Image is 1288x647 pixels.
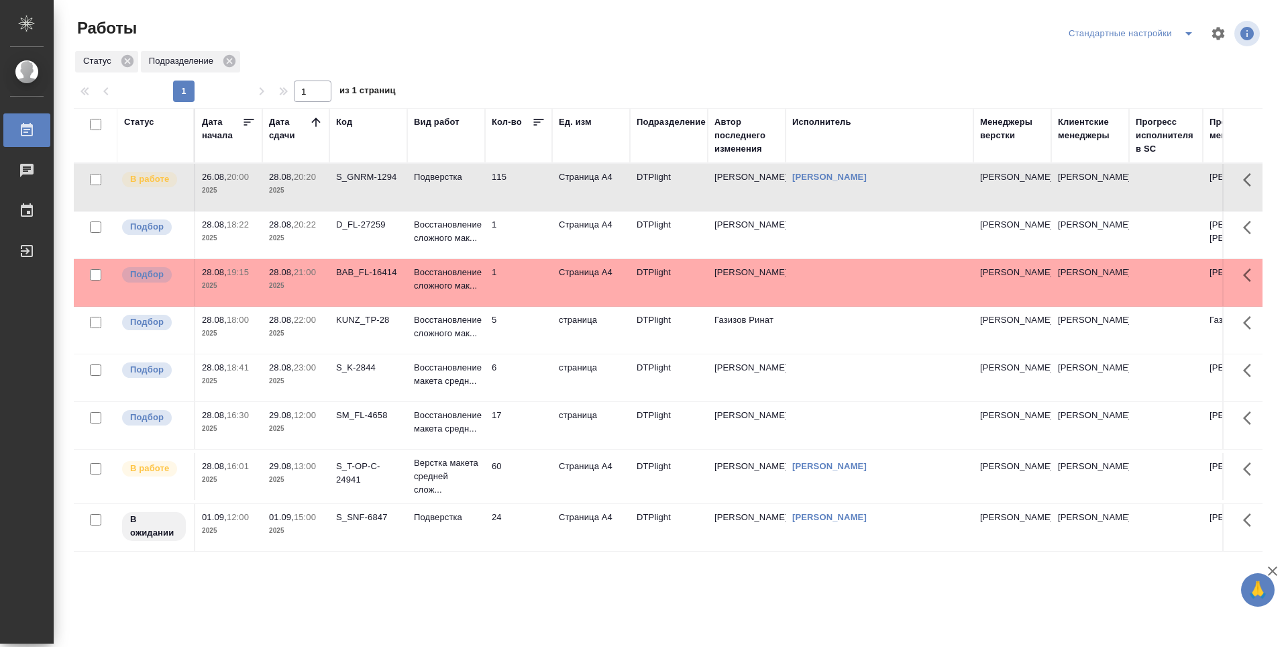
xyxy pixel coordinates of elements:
p: 20:20 [294,172,316,182]
div: Проектные менеджеры [1210,115,1274,142]
button: Здесь прячутся важные кнопки [1235,402,1267,434]
td: DTPlight [630,354,708,401]
p: Восстановление макета средн... [414,361,478,388]
p: [PERSON_NAME] [980,170,1044,184]
p: [PERSON_NAME] [980,266,1044,279]
p: 28.08, [202,410,227,420]
div: S_T-OP-C-24941 [336,460,400,487]
p: 2025 [269,279,323,293]
td: [PERSON_NAME] [1051,259,1129,306]
div: Вид работ [414,115,460,129]
div: Подразделение [141,51,240,72]
p: Подбор [130,411,164,424]
td: 1 [485,211,552,258]
div: S_SNF-6847 [336,511,400,524]
span: Настроить таблицу [1202,17,1234,50]
p: [PERSON_NAME] [980,460,1044,473]
td: 115 [485,164,552,211]
td: [PERSON_NAME] [708,354,786,401]
td: [PERSON_NAME] [1203,504,1281,551]
div: Можно подбирать исполнителей [121,313,187,332]
div: SM_FL-4658 [336,409,400,422]
button: Здесь прячутся важные кнопки [1235,307,1267,339]
td: [PERSON_NAME] [708,211,786,258]
div: Прогресс исполнителя в SC [1136,115,1196,156]
div: Статус [75,51,138,72]
div: S_GNRM-1294 [336,170,400,184]
p: 18:00 [227,315,249,325]
p: 12:00 [294,410,316,420]
div: Ед. изм [559,115,592,129]
p: 28.08, [202,362,227,372]
p: 2025 [269,184,323,197]
p: 2025 [269,473,323,487]
td: [PERSON_NAME] [1203,453,1281,500]
p: 28.08, [202,219,227,230]
p: Статус [83,54,116,68]
p: 28.08, [269,172,294,182]
td: [PERSON_NAME] [1051,164,1129,211]
div: Менеджеры верстки [980,115,1044,142]
td: [PERSON_NAME] [1051,504,1129,551]
p: 28.08, [269,362,294,372]
td: [PERSON_NAME] [1051,402,1129,449]
td: Газизов Ринат [708,307,786,354]
p: 18:22 [227,219,249,230]
div: Можно подбирать исполнителей [121,361,187,379]
td: [PERSON_NAME] [1051,453,1129,500]
td: Страница А4 [552,504,630,551]
td: 24 [485,504,552,551]
span: 🙏 [1246,576,1269,604]
div: Клиентские менеджеры [1058,115,1122,142]
p: [PERSON_NAME] [1210,170,1274,184]
p: 28.08, [269,219,294,230]
p: 2025 [202,375,256,388]
p: 28.08, [202,461,227,471]
td: DTPlight [630,402,708,449]
p: 2025 [202,473,256,487]
a: [PERSON_NAME] [792,461,867,471]
p: 2025 [202,184,256,197]
p: Восстановление макета средн... [414,409,478,436]
p: 16:01 [227,461,249,471]
div: S_K-2844 [336,361,400,375]
td: 17 [485,402,552,449]
p: [PERSON_NAME], [PERSON_NAME] [1210,218,1274,245]
p: 28.08, [202,315,227,325]
td: 1 [485,259,552,306]
td: страница [552,307,630,354]
div: Дата сдачи [269,115,309,142]
p: 2025 [269,524,323,538]
div: Автор последнего изменения [714,115,779,156]
span: Работы [74,17,137,39]
button: Здесь прячутся важные кнопки [1235,504,1267,536]
p: 20:22 [294,219,316,230]
button: Здесь прячутся важные кнопки [1235,259,1267,291]
td: Газизов Ринат [1203,307,1281,354]
p: 12:00 [227,512,249,522]
div: Статус [124,115,154,129]
td: DTPlight [630,504,708,551]
td: страница [552,402,630,449]
p: Восстановление сложного мак... [414,218,478,245]
div: Можно подбирать исполнителей [121,409,187,427]
p: 29.08, [269,461,294,471]
td: [PERSON_NAME] [1051,211,1129,258]
p: В работе [130,462,169,475]
p: [PERSON_NAME] [980,511,1044,524]
div: Дата начала [202,115,242,142]
p: 16:30 [227,410,249,420]
a: [PERSON_NAME] [792,172,867,182]
p: 2025 [202,232,256,245]
p: Подбор [130,363,164,377]
p: 29.08, [269,410,294,420]
div: Кол-во [492,115,522,129]
td: Страница А4 [552,164,630,211]
p: 01.09, [269,512,294,522]
div: split button [1065,23,1202,44]
td: [PERSON_NAME] [1203,354,1281,401]
div: D_FL-27259 [336,218,400,232]
p: Подверстка [414,511,478,524]
td: [PERSON_NAME] [1203,402,1281,449]
p: [PERSON_NAME] [980,409,1044,422]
